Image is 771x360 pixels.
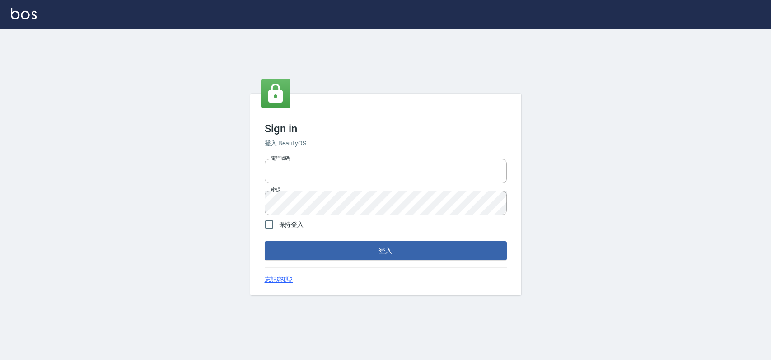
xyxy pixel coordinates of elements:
h3: Sign in [265,122,507,135]
span: 保持登入 [279,220,304,229]
h6: 登入 BeautyOS [265,139,507,148]
a: 忘記密碼? [265,275,293,285]
label: 電話號碼 [271,155,290,162]
img: Logo [11,8,37,19]
button: 登入 [265,241,507,260]
label: 密碼 [271,187,280,193]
